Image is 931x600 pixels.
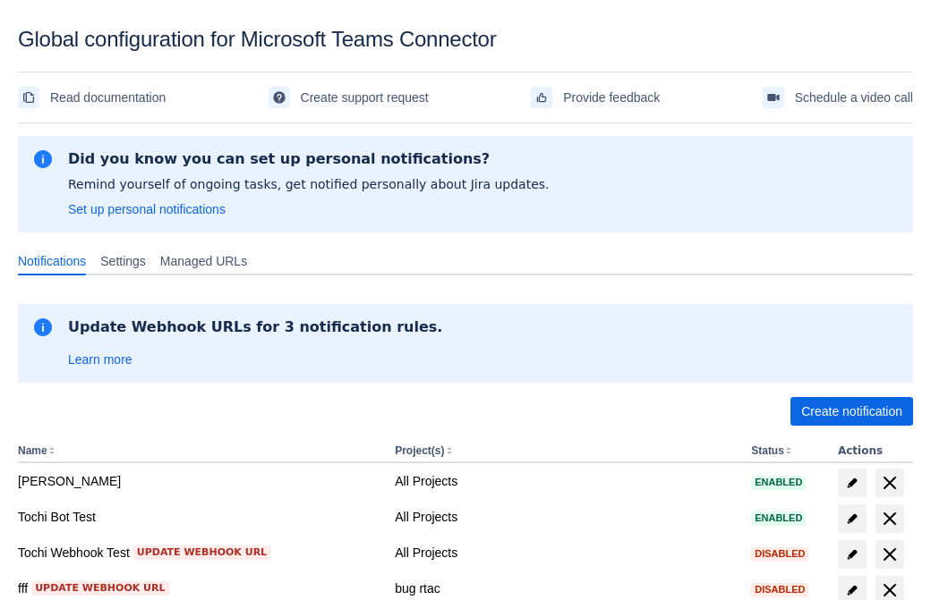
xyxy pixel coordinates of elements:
p: Remind yourself of ongoing tasks, get notified personally about Jira updates. [68,175,550,193]
span: Read documentation [50,83,166,112]
div: Tochi Bot Test [18,508,380,526]
button: Status [751,444,784,457]
a: Set up personal notifications [68,200,226,218]
span: Notifications [18,252,86,270]
span: Disabled [751,585,808,595]
span: information [32,148,54,170]
span: Managed URLs [160,252,247,270]
span: edit [845,511,859,526]
span: delete [879,508,901,529]
th: Actions [831,440,913,463]
h2: Did you know you can set up personal notifications? [68,150,550,168]
a: Learn more [68,351,132,368]
div: fff [18,579,380,597]
div: All Projects [395,544,737,562]
button: Create notification [790,397,913,426]
span: edit [845,476,859,490]
span: delete [879,472,901,494]
div: Global configuration for Microsoft Teams Connector [18,27,913,52]
div: All Projects [395,508,737,526]
div: [PERSON_NAME] [18,472,380,490]
span: information [32,317,54,338]
div: Tochi Webhook Test [18,544,380,562]
button: Name [18,444,47,457]
span: feedback [534,90,549,105]
a: Schedule a video call [763,83,913,112]
div: bug rtac [395,579,737,597]
a: Read documentation [18,83,166,112]
span: documentation [21,90,36,105]
span: Enabled [751,513,806,523]
span: Schedule a video call [795,83,913,112]
span: Disabled [751,549,808,559]
button: Project(s) [395,444,444,457]
span: edit [845,547,859,562]
h2: Update Webhook URLs for 3 notification rules. [68,318,442,336]
span: Provide feedback [563,83,660,112]
span: Update webhook URL [35,581,165,596]
span: videoCall [766,90,781,105]
span: Settings [100,252,146,270]
span: edit [845,583,859,597]
span: Create support request [301,83,429,112]
div: All Projects [395,472,737,490]
span: Create notification [801,397,902,426]
span: delete [879,544,901,565]
a: Create support request [269,83,429,112]
a: Provide feedback [531,83,660,112]
span: Enabled [751,477,806,487]
span: Update webhook URL [137,545,267,560]
span: support [272,90,286,105]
